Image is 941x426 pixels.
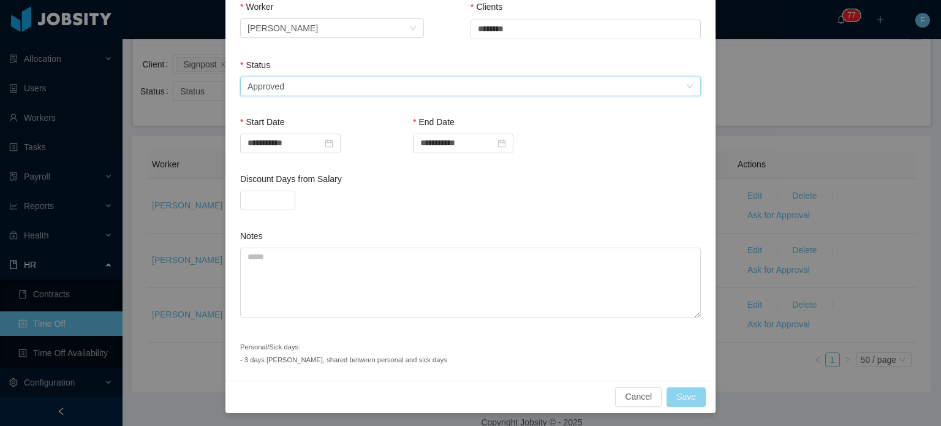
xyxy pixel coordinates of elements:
button: Cancel [615,387,662,407]
input: Discount Days from Salary [241,191,295,210]
div: Laura Ospina [248,19,318,37]
button: Save [667,387,706,407]
div: Approved [248,77,284,96]
small: Personal/Sick days: - 3 days [PERSON_NAME], shared between personal and sick days [240,343,447,363]
label: Notes [240,231,263,241]
label: Discount Days from Salary [240,174,342,184]
i: icon: calendar [497,139,506,148]
label: Status [240,60,270,70]
textarea: Notes [240,248,701,318]
label: Worker [240,2,273,12]
label: Clients [470,2,502,12]
label: Start Date [240,117,284,127]
label: End Date [413,117,455,127]
i: icon: calendar [325,139,333,148]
